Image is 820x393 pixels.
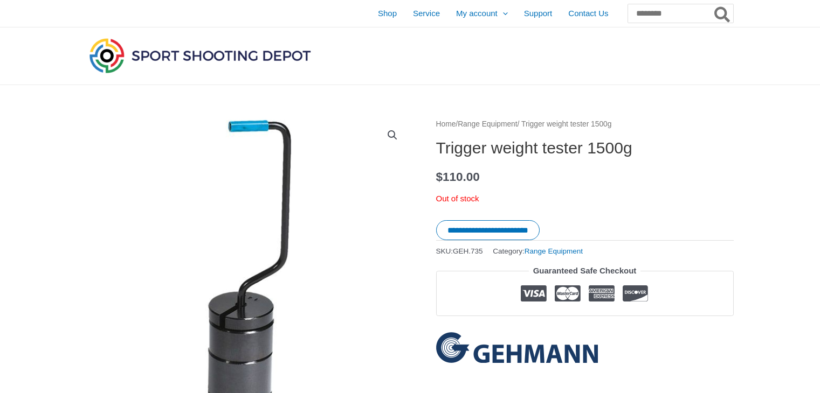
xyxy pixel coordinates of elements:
[458,120,517,128] a: Range Equipment
[453,247,483,255] span: GEH.735
[436,117,734,131] nav: Breadcrumb
[87,36,313,75] img: Sport Shooting Depot
[712,4,733,23] button: Search
[525,247,583,255] a: Range Equipment
[436,332,598,363] a: Gehmann
[436,170,443,184] span: $
[383,125,402,145] a: View full-screen image gallery
[436,138,734,158] h1: Trigger weight tester 1500g
[436,191,734,206] p: Out of stock
[436,170,480,184] bdi: 110.00
[493,244,583,258] span: Category:
[436,120,456,128] a: Home
[436,244,483,258] span: SKU:
[529,263,641,278] legend: Guaranteed Safe Checkout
